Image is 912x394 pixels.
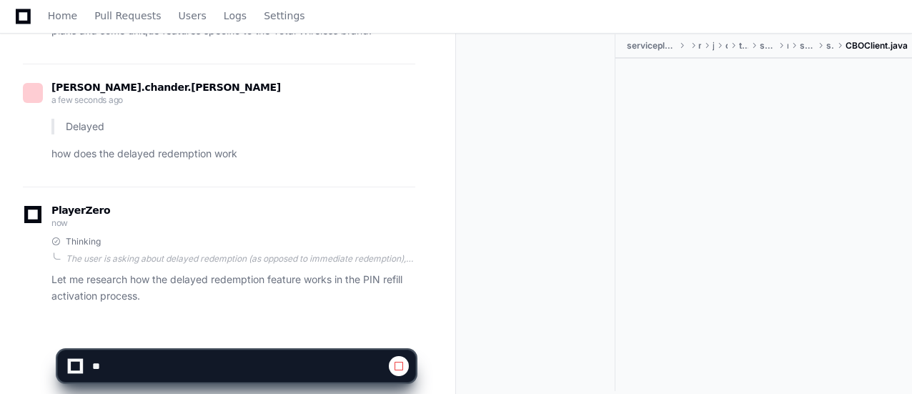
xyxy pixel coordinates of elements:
[179,11,207,20] span: Users
[800,40,815,51] span: straighttalk
[51,206,110,215] span: PlayerZero
[51,146,415,162] p: how does the delayed redemption work
[698,40,701,51] span: main
[66,119,415,135] p: Delayed
[51,82,281,93] span: [PERSON_NAME].chander.[PERSON_NAME]
[725,40,727,51] span: com
[760,40,775,51] span: serviceplan
[51,217,68,228] span: now
[713,40,714,51] span: java
[66,253,415,265] div: The user is asking about delayed redemption (as opposed to immediate redemption), which is relate...
[224,11,247,20] span: Logs
[787,40,789,51] span: refill
[826,40,834,51] span: service
[48,11,77,20] span: Home
[739,40,748,51] span: tracfone
[264,11,304,20] span: Settings
[846,40,908,51] span: CBOClient.java
[51,272,415,305] p: Let me research how the delayed redemption feature works in the PIN refill activation process.
[66,236,101,247] span: Thinking
[51,94,123,105] span: a few seconds ago
[627,40,675,51] span: serviceplan-refill-straighttalk
[94,11,161,20] span: Pull Requests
